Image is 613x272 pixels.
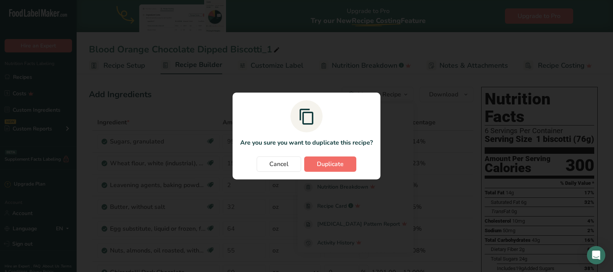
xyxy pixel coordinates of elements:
p: Are you sure you want to duplicate this recipe? [240,138,373,147]
span: Duplicate [317,160,344,169]
span: Cancel [269,160,288,169]
button: Duplicate [304,156,356,172]
button: Cancel [257,156,301,172]
div: Open Intercom Messenger [587,246,605,264]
